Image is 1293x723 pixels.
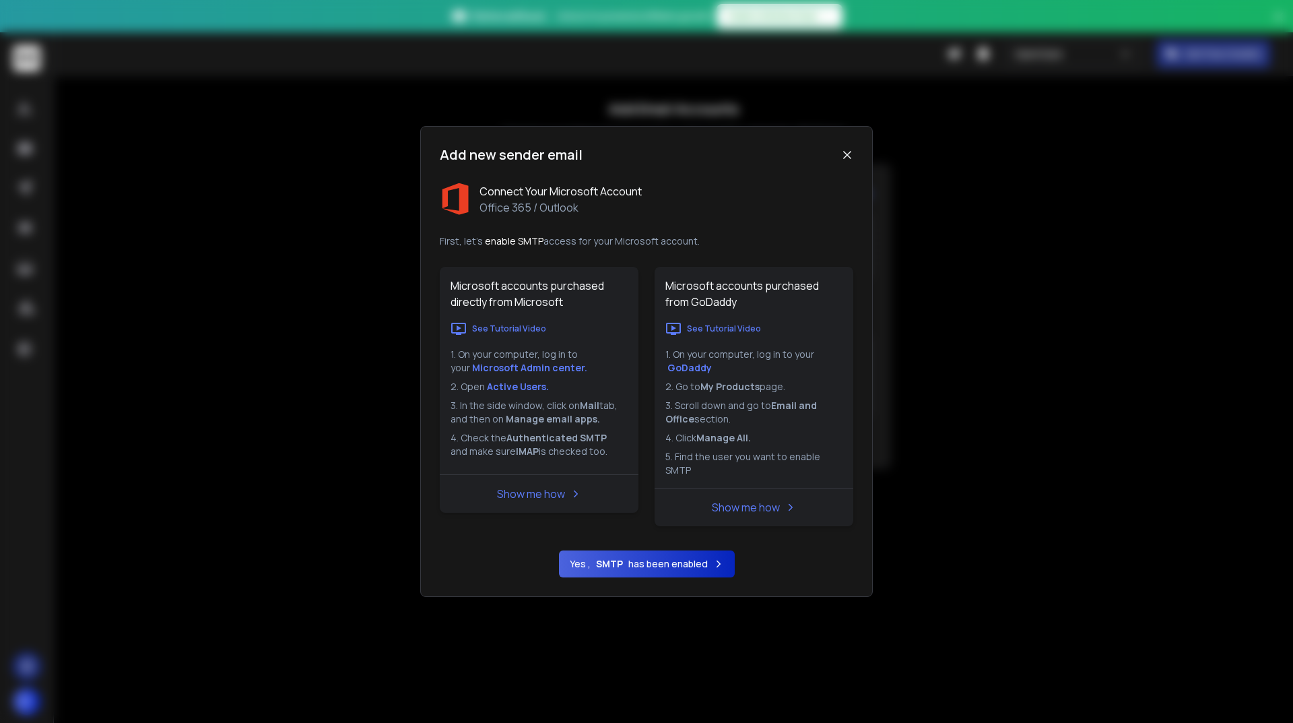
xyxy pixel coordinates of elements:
b: IMAP [516,445,539,458]
h1: Add new sender email [440,146,583,164]
li: 5. Find the user you want to enable SMTP [665,450,842,477]
b: My Products [700,380,760,393]
p: See Tutorial Video [472,323,546,334]
b: Email and Office [665,399,819,425]
p: See Tutorial Video [687,323,761,334]
a: Active Users. [487,380,549,393]
li: 4. Check the and make sure is checked too. [451,431,628,458]
li: 1. On your computer, log in to your [451,348,628,375]
b: Manage All. [696,431,751,444]
b: Authenticated SMTP [506,431,607,444]
a: Microsoft Admin center. [472,361,587,374]
p: First, let's access for your Microsoft account. [440,234,853,248]
li: 1. On your computer, log in to your [665,348,842,375]
li: 4. Click [665,431,842,445]
p: Office 365 / Outlook [479,199,642,216]
li: 3. Scroll down and go to section. [665,399,842,426]
h1: Microsoft accounts purchased from GoDaddy [655,267,853,321]
span: enable SMTP [485,234,543,247]
li: 2. Open [451,380,628,394]
li: 2. Go to page. [665,380,842,394]
a: Show me how [712,500,780,515]
button: Yes ,SMTPhas been enabled [559,551,735,577]
h1: Connect Your Microsoft Account [479,183,642,199]
li: 3. In the side window, click on tab, and then on [451,399,628,426]
b: Mail [580,399,599,412]
a: GoDaddy [667,361,712,374]
h1: Microsoft accounts purchased directly from Microsoft [440,267,638,321]
b: Manage email apps. [506,412,600,425]
a: Show me how [497,486,565,501]
b: SMTP [596,557,623,571]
